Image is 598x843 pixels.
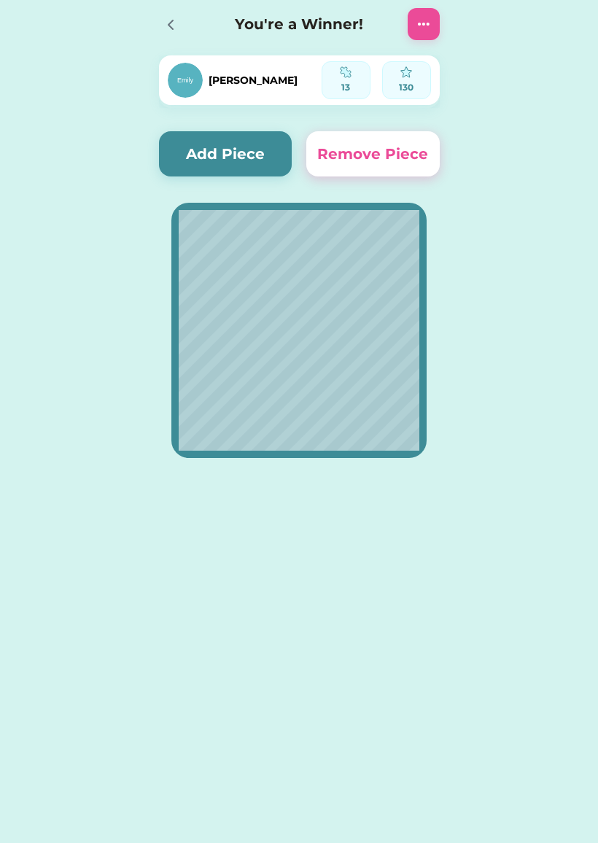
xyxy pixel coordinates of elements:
button: Remove Piece [306,131,440,176]
img: interface-favorite-star--reward-rating-rate-social-star-media-favorite-like-stars.svg [400,66,412,78]
div: 13 [327,81,365,94]
div: 130 [387,81,426,94]
img: Interface-setting-menu-horizontal-circle--navigation-dots-three-circle-button-horizontal-menu.svg [415,15,432,33]
img: programming-module-puzzle-1--code-puzzle-module-programming-plugin-piece.svg [340,66,352,78]
button: Add Piece [159,131,292,176]
div: [PERSON_NAME] [209,73,298,88]
h4: You're a Winner! [206,13,393,35]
